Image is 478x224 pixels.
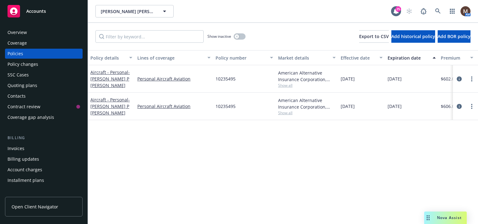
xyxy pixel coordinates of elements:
div: Lines of coverage [137,55,204,61]
div: Premium [441,55,466,61]
span: Accounts [26,9,46,14]
a: Installment plans [5,175,83,185]
a: Account charges [5,165,83,175]
span: Export to CSV [359,33,389,39]
a: Billing updates [5,154,83,164]
button: Policy number [213,50,276,65]
button: Add historical policy [391,30,435,43]
div: Coverage gap analysis [8,112,54,122]
a: Policy changes [5,59,83,69]
div: Policy changes [8,59,38,69]
a: SSC Cases [5,70,83,80]
a: Overview [5,27,83,37]
span: Show all [278,110,336,115]
div: Policies [8,49,23,59]
span: $606.00 [441,103,457,110]
a: Start snowing [403,5,415,17]
span: Add BOR policy [438,33,470,39]
span: $602.00 [441,75,457,82]
div: 25 [395,6,401,12]
button: Add BOR policy [438,30,470,43]
div: SSC Cases [8,70,29,80]
img: photo [460,6,470,16]
div: Billing [5,135,83,141]
a: Contract review [5,102,83,112]
button: Premium [438,50,476,65]
a: Coverage gap analysis [5,112,83,122]
div: Quoting plans [8,80,37,90]
button: Expiration date [385,50,438,65]
div: Contract review [8,102,40,112]
button: Nova Assist [424,212,467,224]
span: [DATE] [388,75,402,82]
div: Policy number [216,55,266,61]
span: Nova Assist [437,215,462,220]
span: [DATE] [341,103,355,110]
span: [PERSON_NAME] [PERSON_NAME] [101,8,155,15]
span: - [PERSON_NAME] P [PERSON_NAME] [90,97,130,116]
a: circleInformation [455,103,463,110]
div: Effective date [341,55,376,61]
input: Filter by keyword... [95,30,204,43]
span: [DATE] [388,103,402,110]
span: Open Client Navigator [12,203,58,210]
div: Installment plans [8,175,44,185]
button: Effective date [338,50,385,65]
span: [DATE] [341,75,355,82]
div: Contacts [8,91,26,101]
a: Quoting plans [5,80,83,90]
div: Expiration date [388,55,429,61]
a: Contacts [5,91,83,101]
div: Billing updates [8,154,39,164]
div: Drag to move [424,212,432,224]
a: Policies [5,49,83,59]
a: Coverage [5,38,83,48]
div: American Alternative Insurance Corporation, [GEOGRAPHIC_DATA] Re, Global Aerospace Inc [278,70,336,83]
div: American Alternative Insurance Corporation, [GEOGRAPHIC_DATA] Re, Global Aerospace Inc [278,97,336,110]
span: Show all [278,83,336,88]
a: circleInformation [455,75,463,83]
button: Market details [276,50,338,65]
div: Market details [278,55,329,61]
button: [PERSON_NAME] [PERSON_NAME] [95,5,174,17]
div: Policy details [90,55,125,61]
div: Invoices [8,144,24,153]
a: Invoices [5,144,83,153]
a: Personal Aircraft Aviation [137,103,211,110]
span: Show inactive [207,34,231,39]
button: Lines of coverage [135,50,213,65]
a: Aircraft - Personal [90,69,130,88]
div: Overview [8,27,27,37]
span: 10235495 [216,103,236,110]
a: more [468,75,475,83]
a: Search [432,5,444,17]
a: more [468,103,475,110]
a: Aircraft - Personal [90,97,130,116]
a: Report a Bug [417,5,430,17]
a: Switch app [446,5,459,17]
button: Export to CSV [359,30,389,43]
div: Account charges [8,165,42,175]
span: - [PERSON_NAME] P [PERSON_NAME] [90,69,130,88]
button: Policy details [88,50,135,65]
div: Coverage [8,38,27,48]
span: 10235495 [216,75,236,82]
a: Personal Aircraft Aviation [137,75,211,82]
span: Add historical policy [391,33,435,39]
a: Accounts [5,2,83,20]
